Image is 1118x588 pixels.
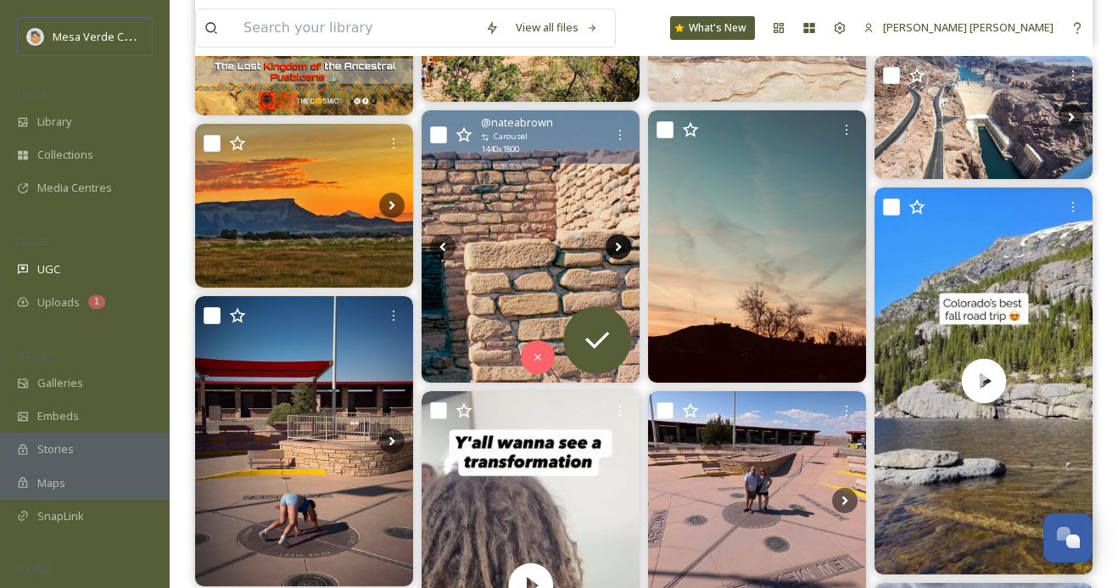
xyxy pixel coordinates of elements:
[37,261,60,277] span: UGC
[17,563,51,575] span: SOCIALS
[37,114,71,130] span: Library
[507,11,607,44] a: View all files
[875,188,1093,575] video: SAVE this for your next Colorado fall road trip! Colorado’s national parks shine in autumn! Golde...
[648,110,866,383] img: Golden Hour
[37,375,83,391] span: Galleries
[37,147,93,163] span: Collections
[37,408,79,424] span: Embeds
[37,508,84,524] span: SnapLink
[37,294,80,311] span: Uploads
[17,349,56,361] span: WIDGETS
[855,11,1062,44] a: [PERSON_NAME] [PERSON_NAME]
[17,235,53,248] span: COLLECT
[481,143,519,155] span: 1440 x 1800
[875,188,1093,575] img: thumbnail
[27,28,44,45] img: MVC%20SnapSea%20logo%20%281%29.png
[37,180,112,196] span: Media Centres
[494,131,528,143] span: Carousel
[481,115,553,131] span: @ nateabrown
[883,20,1054,35] span: [PERSON_NAME] [PERSON_NAME]
[37,441,74,457] span: Stories
[875,56,1093,179] img: Some more pictures from our August vacation throughout the SW states. #hooverdam #milliondollarhi...
[88,295,105,309] div: 1
[235,9,477,47] input: Search your library
[1043,513,1093,563] button: Open Chat
[17,87,47,100] span: MEDIA
[422,110,640,383] img: Doorways to the past. kodak . . . #kodak #ultramax #analog #analogphotography #35mmphotography #f...
[195,296,413,587] img: I stepped foot in three new states (literally) #fourcornersmonument #fourcorners #arizona #colora...
[195,124,413,288] img: Scenes from around the neighborhood the last few weeks, as summer winds down and autumns chilly f...
[670,16,755,40] a: What's New
[53,28,157,44] span: Mesa Verde Country
[37,475,65,491] span: Maps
